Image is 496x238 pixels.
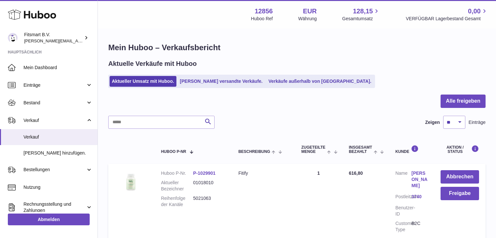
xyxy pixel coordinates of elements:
[110,76,176,87] a: Aktueller Umsatz mit Huboo.
[23,82,86,88] span: Einträge
[395,194,411,201] dt: Postleitzahl
[238,170,288,176] div: Fitify
[342,16,380,22] span: Gesamtumsatz
[342,7,380,22] a: 128,15 Gesamtumsatz
[8,214,90,225] a: Abmelden
[412,170,428,189] a: [PERSON_NAME]
[266,76,373,87] a: Verkäufe außerhalb von [GEOGRAPHIC_DATA].
[161,170,193,176] dt: Huboo P-Nr.
[238,150,270,154] span: Beschreibung
[178,76,265,87] a: [PERSON_NAME] versandte Verkäufe.
[193,195,225,208] dd: 5021063
[468,7,481,16] span: 0,00
[108,59,197,68] h2: Aktuelle Verkäufe mit Huboo
[24,38,131,43] span: [PERSON_NAME][EMAIL_ADDRESS][DOMAIN_NAME]
[255,7,273,16] strong: 12856
[8,33,18,43] img: jonathan@leaderoo.com
[24,32,83,44] div: Fitsmart B.V.
[412,194,428,200] a: 3740
[441,187,479,200] button: Freigabe
[23,184,93,190] span: Nutzung
[298,16,317,22] div: Währung
[349,171,363,176] span: 616,80
[23,134,93,140] span: Verkauf
[412,220,428,233] dd: B2C
[161,150,186,154] span: Huboo P-Nr
[161,180,193,192] dt: Aktueller Bezeichner
[349,145,372,154] span: Insgesamt bezahlt
[441,95,486,108] button: Alle freigeben
[23,201,86,214] span: Rechnungsstellung und Zahlungen
[23,65,93,71] span: Mein Dashboard
[441,170,479,184] button: Abbrechen
[303,7,317,16] strong: EUR
[441,145,479,154] div: Aktion / Status
[193,171,216,176] a: P-1029901
[23,150,93,156] span: [PERSON_NAME] hinzufügen.
[425,119,440,126] label: Zeigen
[115,170,147,193] img: 128561739542540.png
[406,7,488,22] a: 0,00 VERFÜGBAR Lagerbestand Gesamt
[23,167,86,173] span: Bestellungen
[23,117,86,124] span: Verkauf
[301,145,325,154] span: ZUGETEILTE Menge
[108,42,486,53] h1: Mein Huboo – Verkaufsbericht
[395,170,411,190] dt: Name
[469,119,486,126] span: Einträge
[161,195,193,208] dt: Reihenfolge der Kanäle
[193,180,225,192] dd: 01018010
[395,205,411,217] dt: Benutzer-ID
[395,220,411,233] dt: Customer Type
[395,145,428,154] div: Kunde
[23,100,86,106] span: Bestand
[251,16,273,22] div: Huboo Ref
[406,16,488,22] span: VERFÜGBAR Lagerbestand Gesamt
[353,7,373,16] span: 128,15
